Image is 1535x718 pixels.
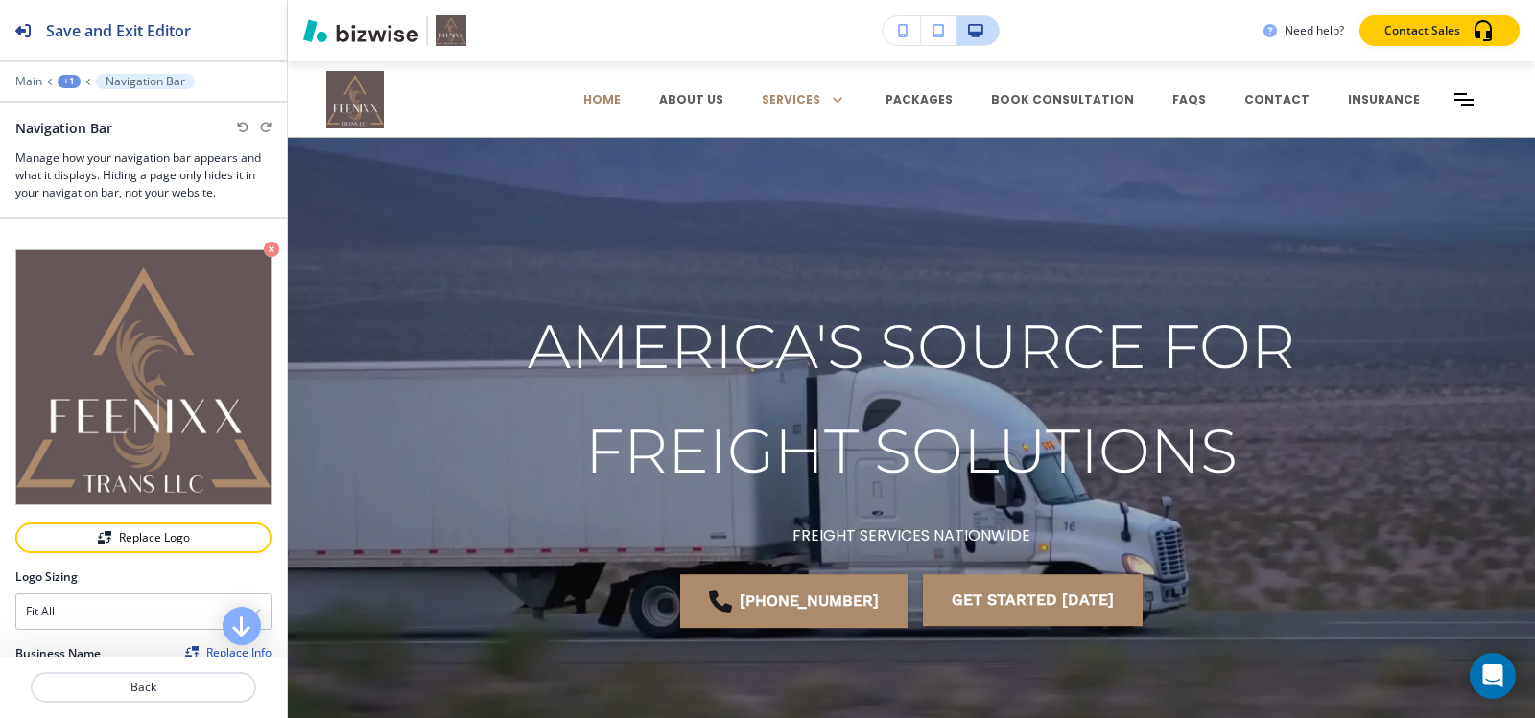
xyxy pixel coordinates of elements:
[436,15,466,46] img: Your Logo
[659,91,723,108] p: ABOUT US
[886,91,953,108] p: PACKAGES
[15,75,42,88] button: Main
[46,19,191,42] h2: Save and Exit Editor
[33,679,254,696] p: Back
[680,574,908,628] a: [PHONE_NUMBER]
[1470,653,1516,699] div: Open Intercom Messenger
[528,309,1311,488] span: AMERICA'S SOURCE FOR FREIGHT SOLUTIONS
[17,531,270,544] div: Replace Logo
[15,249,272,505] img: logo
[96,74,195,89] button: Navigation Bar
[792,523,1030,548] p: FREIGHT SERVICES NATIONWIDE
[15,645,101,662] h2: Business Name
[15,150,272,201] h3: Manage how your navigation bar appears and what it displays. Hiding a page only hides it in your ...
[185,646,199,660] img: Replace
[1359,15,1520,46] button: Contact Sales
[1244,91,1310,108] p: CONTACT
[185,646,272,660] div: Replace Info
[991,91,1134,108] p: BOOK CONSULTATION
[1348,91,1420,108] p: INSURANCE
[106,75,185,88] p: Navigation Bar
[15,118,112,138] h2: Navigation Bar
[185,646,272,661] span: Find and replace this information across Bizwise
[326,71,518,128] img: The Freight Plug Inc.
[31,672,256,703] button: Back
[26,603,55,620] h4: Fit all
[923,574,1143,626] button: Get Started [DATE]
[583,91,621,108] p: HOME
[1384,22,1460,39] p: Contact Sales
[762,91,820,108] p: SERVICES
[15,522,272,553] button: ReplaceReplace Logo
[1285,22,1344,39] h3: Need help?
[98,531,111,544] img: Replace
[303,19,418,42] img: Bizwise Logo
[185,646,272,660] button: ReplaceReplace Info
[15,568,78,586] h2: Logo Sizing
[58,75,81,88] button: +1
[1172,91,1206,108] p: FAQs
[1454,93,1474,106] button: Toggle hamburger navigation menu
